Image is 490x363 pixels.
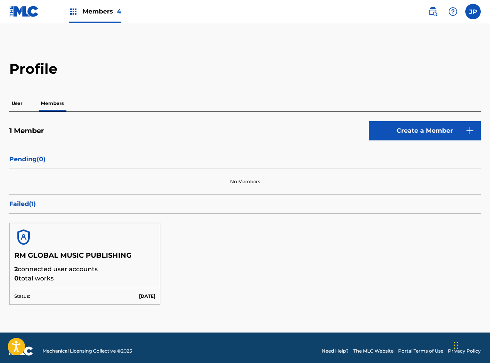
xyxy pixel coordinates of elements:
[369,121,481,140] button: Create a Member
[451,326,490,363] iframe: Chat Widget
[9,95,25,111] p: User
[353,348,393,355] a: The MLC Website
[428,7,437,16] img: search
[14,274,155,283] p: total works
[9,155,481,164] p: Pending ( 0 )
[9,127,44,135] h5: 1 Member
[117,8,121,15] span: 4
[9,199,481,209] p: Failed ( 1 )
[445,4,461,19] div: Help
[14,265,155,274] p: connected user accounts
[42,348,132,355] span: Mechanical Licensing Collective © 2025
[398,348,443,355] a: Portal Terms of Use
[465,4,481,19] div: User Menu
[139,293,155,300] p: [DATE]
[230,178,260,185] p: No Members
[14,251,155,265] h5: RM GLOBAL MUSIC PUBLISHING
[448,7,458,16] img: help
[9,6,39,17] img: MLC Logo
[69,7,78,16] img: Top Rightsholders
[465,126,475,135] img: 9d2ae6d4665cec9f34b9.svg
[454,334,458,357] div: Drag
[425,4,441,19] a: Public Search
[14,228,33,247] img: account
[14,275,19,282] span: 0
[83,7,121,16] span: Members
[448,348,481,355] a: Privacy Policy
[322,348,349,355] a: Need Help?
[39,95,66,111] p: Members
[14,293,30,300] p: Status:
[9,60,481,78] h2: Profile
[14,265,18,273] span: 2
[468,240,490,302] iframe: Resource Center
